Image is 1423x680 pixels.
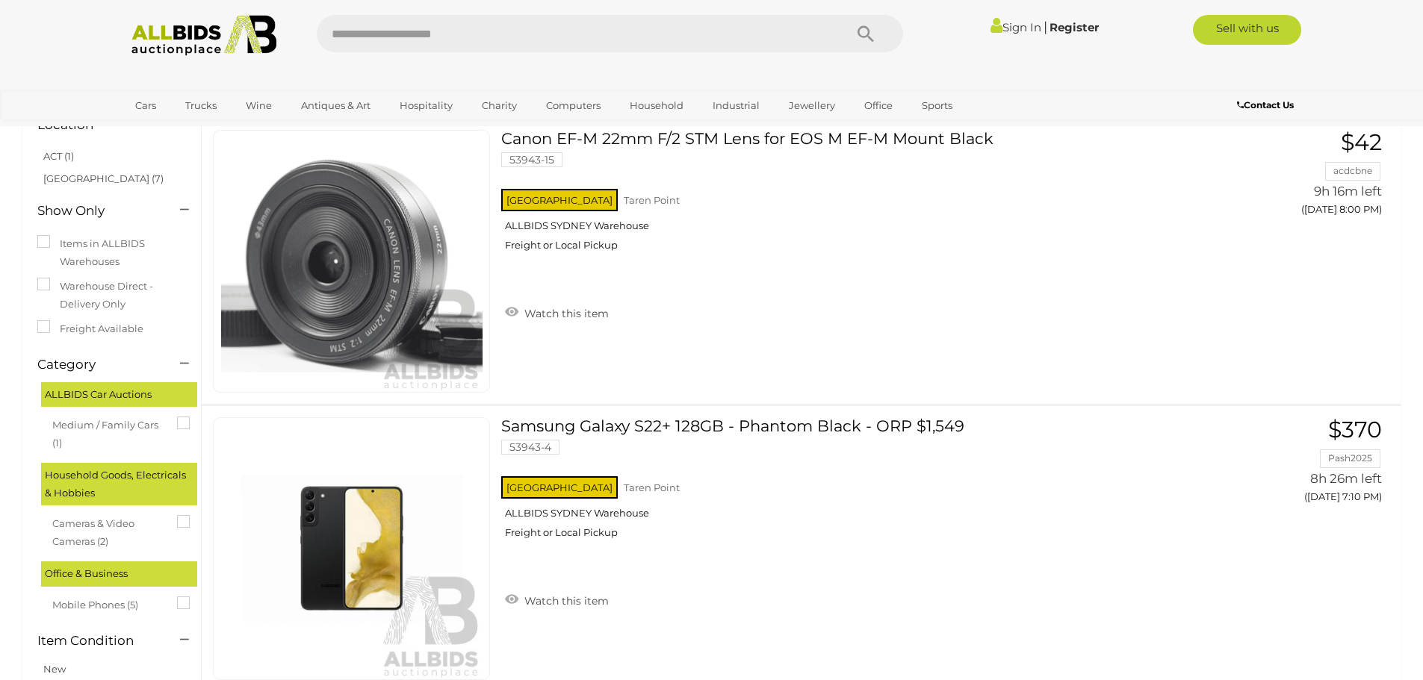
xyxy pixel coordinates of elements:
a: [GEOGRAPHIC_DATA] (7) [43,172,164,184]
span: Watch this item [521,307,609,320]
a: Register [1050,20,1099,34]
a: Samsung Galaxy S22+ 128GB - Phantom Black - ORP $1,549 53943-4 [GEOGRAPHIC_DATA] Taren Point ALLB... [512,417,1189,550]
img: 53943-15a.jpeg [221,131,483,392]
label: Freight Available [37,320,143,337]
div: ALLBIDS Car Auctions [41,382,197,407]
div: Household Goods, Electricals & Hobbies [41,463,197,505]
a: Charity [472,93,527,118]
label: Items in ALLBIDS Warehouses [37,235,186,270]
span: Medium / Family Cars (1) [52,413,164,452]
a: Jewellery [779,93,845,118]
a: [GEOGRAPHIC_DATA] [125,118,251,143]
span: Mobile Phones (5) [52,593,164,614]
a: Sell with us [1193,15,1301,45]
a: Trucks [176,93,226,118]
b: Contact Us [1237,99,1294,110]
a: Contact Us [1237,97,1298,113]
span: Cameras & Video Cameras (2) [52,511,164,550]
a: Hospitality [390,93,462,118]
img: Allbids.com.au [123,15,285,56]
h4: Location [37,118,158,132]
button: Search [828,15,903,52]
label: Warehouse Direct - Delivery Only [37,278,186,313]
h4: Show Only [37,204,158,218]
a: Wine [236,93,282,118]
a: Watch this item [501,588,613,611]
a: Computers [536,93,610,118]
h4: Item Condition [37,634,158,648]
div: Office & Business [41,561,197,586]
a: Office [855,93,902,118]
a: $42 acdcbne 9h 16m left ([DATE] 8:00 PM) [1212,130,1386,223]
img: 53943-4a.jpeg [221,418,483,679]
a: $370 Pash2025 8h 26m left ([DATE] 7:10 PM) [1212,417,1386,511]
h4: Category [37,358,158,372]
a: Cars [125,93,166,118]
a: Sign In [990,20,1041,34]
span: $42 [1341,128,1382,156]
span: $370 [1328,416,1382,443]
span: Watch this item [521,594,609,608]
a: Sports [912,93,962,118]
a: ACT (1) [43,150,74,162]
a: Household [620,93,693,118]
a: Canon EF-M 22mm F/2 STM Lens for EOS M EF-M Mount Black 53943-15 [GEOGRAPHIC_DATA] Taren Point AL... [512,130,1189,263]
a: Antiques & Art [291,93,380,118]
a: Watch this item [501,301,613,323]
span: | [1044,19,1047,35]
a: New [43,663,66,675]
a: Industrial [703,93,769,118]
